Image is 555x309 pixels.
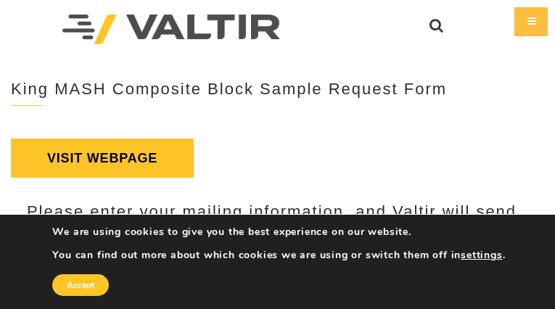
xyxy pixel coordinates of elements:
[461,249,502,262] button: settings
[11,139,194,178] a: Visit Webpage
[52,249,505,262] p: You can find out more about which cookies we are using or switch them off in .
[514,7,548,36] div: Menu
[62,15,280,44] img: Valtir
[52,274,109,296] button: Accept
[11,203,533,238] h3: Please enter your mailing information, and Valtir will send you a free sample of the King MASH Co...
[11,81,533,98] h3: King MASH Composite Block Sample Request Form
[52,226,505,239] p: We are using cookies to give you the best experience on our website.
